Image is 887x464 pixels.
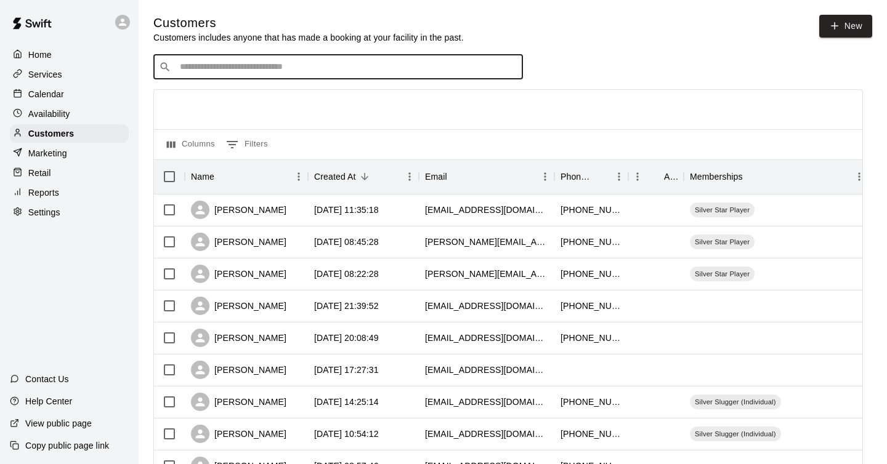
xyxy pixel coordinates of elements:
[561,332,622,344] div: +18659640625
[191,393,286,411] div: [PERSON_NAME]
[25,395,72,407] p: Help Center
[308,159,419,194] div: Created At
[314,204,379,216] div: 2025-08-13 11:35:18
[191,159,214,194] div: Name
[554,159,628,194] div: Phone Number
[690,266,755,281] div: Silver Star Player
[214,168,232,185] button: Sort
[10,65,129,84] a: Services
[400,167,419,186] button: Menu
[690,159,743,194] div: Memberships
[425,236,548,248] div: bridget.h116@gmail.com
[25,417,92,430] p: View public page
[425,364,548,376] div: brandonwhite10@gmail.com
[25,439,109,452] p: Copy public page link
[10,124,129,143] a: Customers
[28,108,70,120] p: Availability
[25,373,69,385] p: Contact Us
[28,68,62,81] p: Services
[610,167,628,186] button: Menu
[628,167,647,186] button: Menu
[10,183,129,202] a: Reports
[153,15,464,31] h5: Customers
[314,236,379,248] div: 2025-08-12 08:45:28
[28,206,60,218] p: Settings
[447,168,464,185] button: Sort
[425,159,447,194] div: Email
[28,127,74,140] p: Customers
[425,428,548,440] div: 911highvolt@gmail.com
[425,332,548,344] div: jgill86@hotmail.com
[191,265,286,283] div: [PERSON_NAME]
[419,159,554,194] div: Email
[191,233,286,251] div: [PERSON_NAME]
[536,167,554,186] button: Menu
[290,167,308,186] button: Menu
[850,167,869,186] button: Menu
[425,396,548,408] div: dhatcher85@gmail.com
[684,159,869,194] div: Memberships
[28,49,52,61] p: Home
[743,168,760,185] button: Sort
[561,396,622,408] div: +18652165010
[690,202,755,217] div: Silver Star Player
[164,135,218,154] button: Select columns
[314,364,379,376] div: 2025-08-05 17:27:31
[28,88,64,100] p: Calendar
[191,201,286,219] div: [PERSON_NAME]
[690,426,781,441] div: Silver Slugger (Individual)
[561,236,622,248] div: +18654068026
[690,394,781,409] div: Silver Slugger (Individual)
[690,429,781,439] span: Silver Slugger (Individual)
[10,144,129,162] a: Marketing
[561,300,622,312] div: +18659515585
[185,159,308,194] div: Name
[561,159,593,194] div: Phone Number
[10,203,129,222] a: Settings
[191,297,286,315] div: [PERSON_NAME]
[153,55,523,79] div: Search customers by name or email
[28,167,51,179] p: Retail
[10,85,129,103] a: Calendar
[690,269,755,279] span: Silver Star Player
[425,300,548,312] div: spindelattorney@gmail.com
[314,396,379,408] div: 2025-08-05 14:25:14
[628,159,684,194] div: Age
[561,204,622,216] div: +18658067389
[690,397,781,407] span: Silver Slugger (Individual)
[690,237,755,247] span: Silver Star Player
[690,205,755,215] span: Silver Star Player
[191,329,286,347] div: [PERSON_NAME]
[356,168,373,185] button: Sort
[561,428,622,440] div: +18658058684
[191,361,286,379] div: [PERSON_NAME]
[314,268,379,280] div: 2025-08-12 08:22:28
[153,31,464,44] p: Customers includes anyone that has made a booking at your facility in the past.
[28,147,67,159] p: Marketing
[314,300,379,312] div: 2025-08-11 21:39:52
[647,168,664,185] button: Sort
[425,204,548,216] div: kwjinks@gmail.com
[28,186,59,199] p: Reports
[561,268,622,280] div: +19372166654
[314,159,356,194] div: Created At
[425,268,548,280] div: natalie_helene@hotmail.com
[223,135,271,154] button: Show filters
[690,234,755,249] div: Silver Star Player
[191,425,286,443] div: [PERSON_NAME]
[10,105,129,123] a: Availability
[593,168,610,185] button: Sort
[819,15,872,38] a: New
[664,159,678,194] div: Age
[10,46,129,64] a: Home
[314,428,379,440] div: 2025-08-03 10:54:12
[10,164,129,182] div: Retail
